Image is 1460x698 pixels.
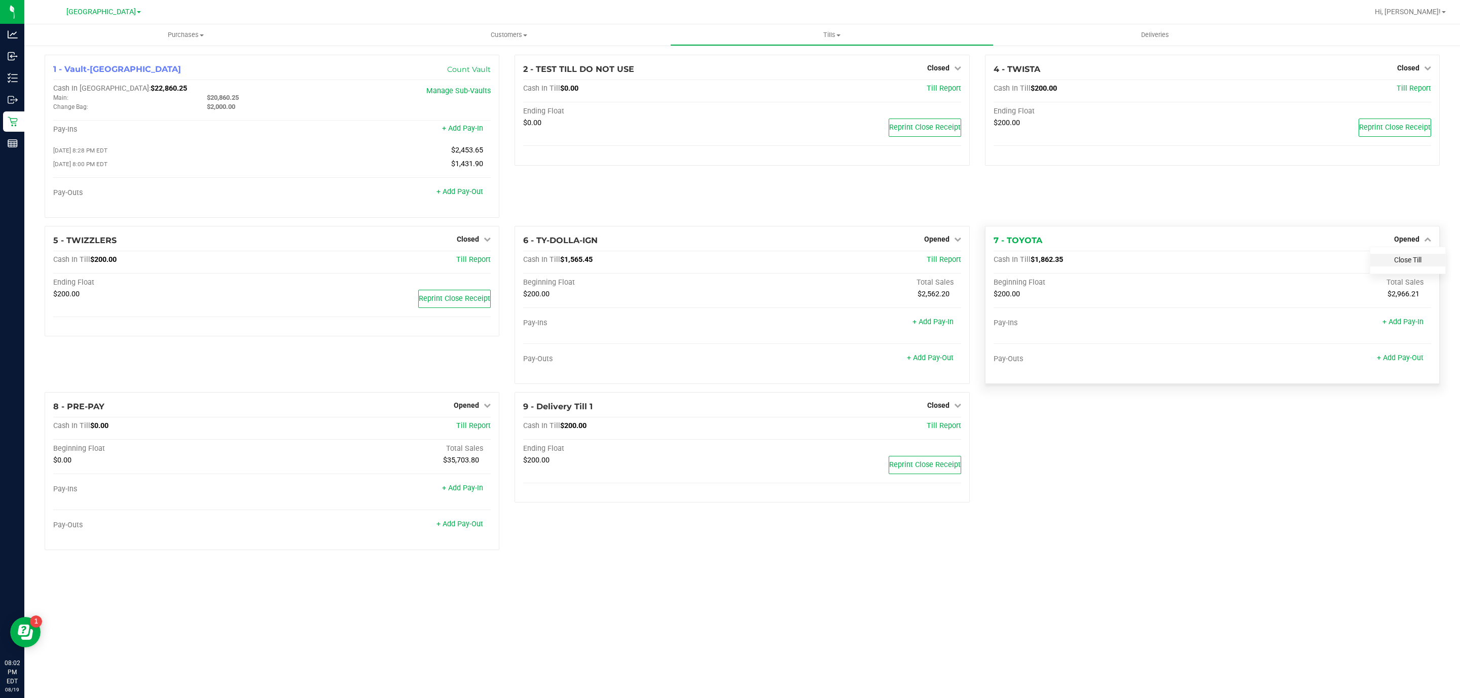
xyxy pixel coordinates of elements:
[8,117,18,127] inline-svg: Retail
[1397,64,1419,72] span: Closed
[53,236,117,245] span: 5 - TWIZZLERS
[24,30,347,40] span: Purchases
[10,617,41,647] iframe: Resource center
[1382,318,1423,326] a: + Add Pay-In
[443,456,479,464] span: $35,703.80
[447,65,491,74] a: Count Vault
[912,318,954,326] a: + Add Pay-In
[994,319,1213,328] div: Pay-Ins
[523,255,560,264] span: Cash In Till
[742,278,961,287] div: Total Sales
[8,73,18,83] inline-svg: Inventory
[53,255,90,264] span: Cash In Till
[994,64,1040,74] span: 4 - TWISTA
[523,290,550,298] span: $200.00
[994,278,1213,287] div: Beginning Float
[454,401,479,409] span: Opened
[889,119,961,137] button: Reprint Close Receipt
[907,354,954,362] a: + Add Pay-Out
[272,444,491,453] div: Total Sales
[53,125,272,134] div: Pay-Ins
[53,64,181,74] span: 1 - Vault-[GEOGRAPHIC_DATA]
[560,255,593,264] span: $1,565.45
[53,290,80,298] span: $200.00
[671,30,993,40] span: Tills
[451,160,483,168] span: $1,431.90
[523,319,742,328] div: Pay-Ins
[924,235,950,243] span: Opened
[523,64,634,74] span: 2 - TEST TILL DO NOT USE
[523,84,560,93] span: Cash In Till
[90,255,117,264] span: $200.00
[1388,290,1419,298] span: $2,966.21
[560,421,587,430] span: $200.00
[53,188,272,198] div: Pay-Outs
[1394,256,1421,264] a: Close Till
[889,460,961,469] span: Reprint Close Receipt
[53,94,68,101] span: Main:
[523,456,550,464] span: $200.00
[1375,8,1441,16] span: Hi, [PERSON_NAME]!
[889,456,961,474] button: Reprint Close Receipt
[53,444,272,453] div: Beginning Float
[927,255,961,264] span: Till Report
[5,686,20,693] p: 08/19
[53,485,272,494] div: Pay-Ins
[523,278,742,287] div: Beginning Float
[457,235,479,243] span: Closed
[66,8,136,16] span: [GEOGRAPHIC_DATA]
[419,294,490,303] span: Reprint Close Receipt
[451,146,483,154] span: $2,453.65
[994,24,1317,46] a: Deliveries
[442,484,483,492] a: + Add Pay-In
[523,107,742,116] div: Ending Float
[523,236,598,245] span: 6 - TY-DOLLA-IGN
[523,119,541,127] span: $0.00
[8,95,18,105] inline-svg: Outbound
[8,51,18,61] inline-svg: Inbound
[994,107,1213,116] div: Ending Float
[927,84,961,93] a: Till Report
[1127,30,1183,40] span: Deliveries
[523,355,742,364] div: Pay-Outs
[523,402,593,411] span: 9 - Delivery Till 1
[436,520,483,528] a: + Add Pay-Out
[456,421,491,430] a: Till Report
[994,84,1031,93] span: Cash In Till
[560,84,578,93] span: $0.00
[53,103,88,110] span: Change Bag:
[456,255,491,264] a: Till Report
[670,24,993,46] a: Tills
[1359,123,1431,132] span: Reprint Close Receipt
[207,94,239,101] span: $20,860.25
[5,658,20,686] p: 08:02 PM EDT
[24,24,347,46] a: Purchases
[53,521,272,530] div: Pay-Outs
[90,421,108,430] span: $0.00
[348,30,670,40] span: Customers
[418,290,491,308] button: Reprint Close Receipt
[53,456,71,464] span: $0.00
[927,64,950,72] span: Closed
[1359,119,1431,137] button: Reprint Close Receipt
[523,444,742,453] div: Ending Float
[53,402,104,411] span: 8 - PRE-PAY
[1212,278,1431,287] div: Total Sales
[994,119,1020,127] span: $200.00
[889,123,961,132] span: Reprint Close Receipt
[8,138,18,148] inline-svg: Reports
[207,103,235,110] span: $2,000.00
[53,84,151,93] span: Cash In [GEOGRAPHIC_DATA]:
[53,161,107,168] span: [DATE] 8:00 PM EDT
[1397,84,1431,93] a: Till Report
[426,87,491,95] a: Manage Sub-Vaults
[927,421,961,430] a: Till Report
[53,421,90,430] span: Cash In Till
[53,278,272,287] div: Ending Float
[53,147,107,154] span: [DATE] 8:28 PM EDT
